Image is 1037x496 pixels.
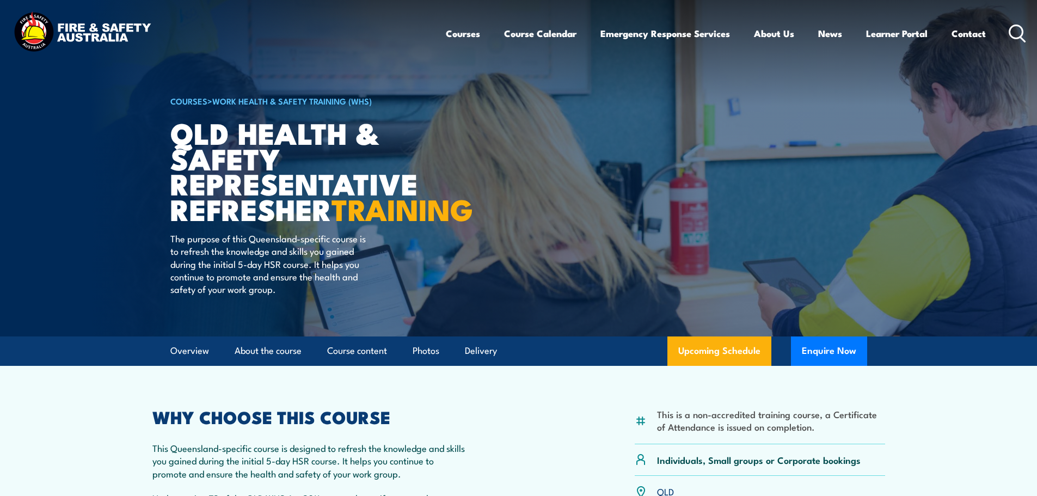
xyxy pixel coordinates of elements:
[465,336,497,365] a: Delivery
[235,336,302,365] a: About the course
[413,336,439,365] a: Photos
[866,19,928,48] a: Learner Portal
[818,19,842,48] a: News
[791,336,867,366] button: Enquire Now
[952,19,986,48] a: Contact
[332,186,473,231] strong: TRAINING
[170,94,439,107] h6: >
[754,19,794,48] a: About Us
[446,19,480,48] a: Courses
[152,442,470,480] p: This Queensland-specific course is designed to refresh the knowledge and skills you gained during...
[600,19,730,48] a: Emergency Response Services
[667,336,771,366] a: Upcoming Schedule
[170,120,439,222] h1: QLD Health & Safety Representative Refresher
[170,232,369,296] p: The purpose of this Queensland-specific course is to refresh the knowledge and skills you gained ...
[657,408,885,433] li: This is a non-accredited training course, a Certificate of Attendance is issued on completion.
[657,454,861,466] p: Individuals, Small groups or Corporate bookings
[152,409,470,424] h2: WHY CHOOSE THIS COURSE
[327,336,387,365] a: Course content
[170,95,207,107] a: COURSES
[212,95,372,107] a: Work Health & Safety Training (WHS)
[170,336,209,365] a: Overview
[504,19,576,48] a: Course Calendar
